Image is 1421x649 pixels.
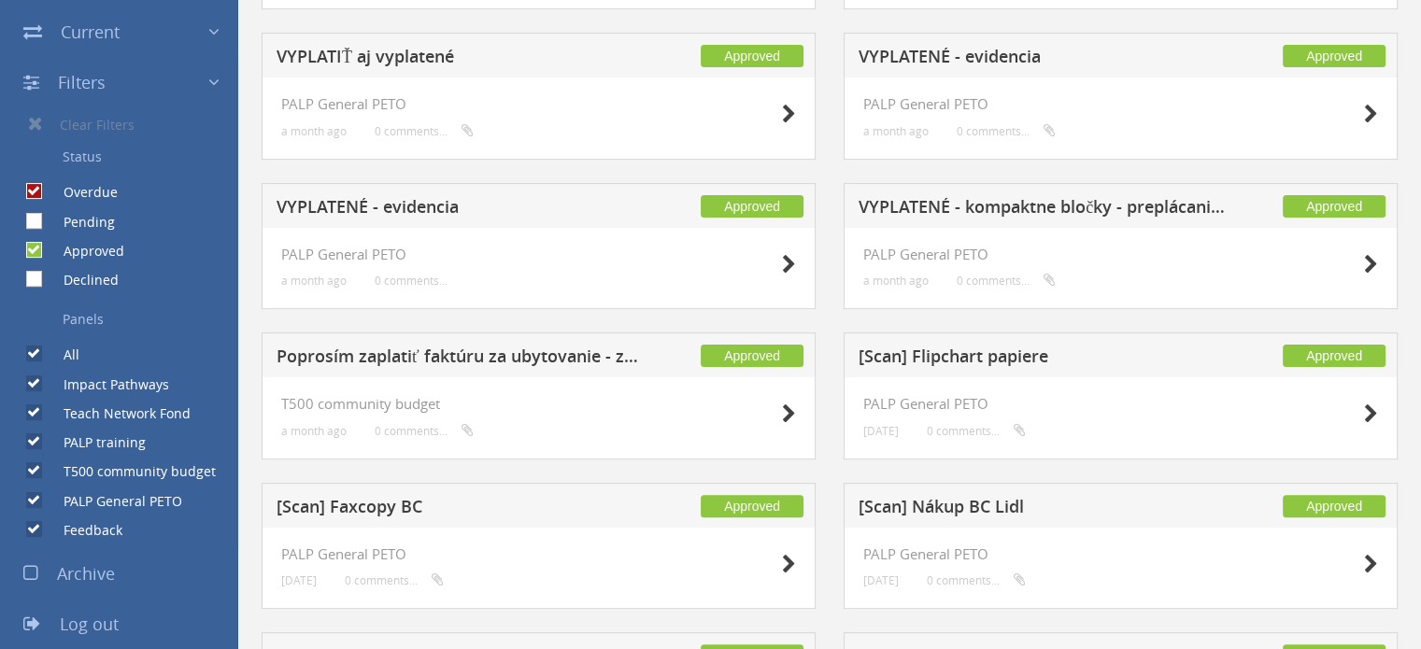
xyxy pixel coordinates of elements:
a: Clear Filters [14,107,238,141]
label: Approved [45,242,124,261]
small: 0 comments... [957,274,1056,288]
h4: PALP General PETO [863,396,1378,412]
span: Approved [1283,45,1385,67]
span: Current [61,21,120,43]
label: Impact Pathways [45,375,169,394]
span: Approved [701,45,803,67]
label: Feedback [45,521,122,540]
h5: VYPLATENÉ - kompaktne bločky - preplácanie, faktúry [859,198,1226,221]
h5: [Scan] Faxcopy BC [277,498,644,521]
small: 0 comments... [345,573,444,587]
h5: VYPLATENÉ - evidencia [859,48,1226,71]
label: Declined [45,271,119,289]
span: Filters [58,71,106,93]
small: [DATE] [863,424,899,438]
span: Approved [701,495,803,517]
h4: PALP General PETO [863,96,1378,112]
a: Panels [14,303,238,335]
small: 0 comments... [375,274,448,288]
h4: PALP General PETO [863,247,1378,262]
small: a month ago [281,424,347,438]
span: Approved [701,195,803,218]
label: Teach Network Fond [45,404,191,423]
label: PALP training [45,433,146,452]
label: All [45,346,79,364]
h5: [Scan] Nákup BC Lidl [859,498,1226,521]
span: Approved [1283,345,1385,367]
label: PALP General PETO [45,492,182,511]
span: Archive [57,562,115,585]
h5: [Scan] Flipchart papiere [859,347,1226,371]
small: 0 comments... [957,124,1056,138]
small: a month ago [863,124,929,138]
label: Overdue [45,183,118,202]
label: Pending [45,213,115,232]
small: 0 comments... [927,573,1026,587]
span: Log out [60,613,119,635]
span: Approved [1283,495,1385,517]
small: a month ago [281,124,347,138]
h5: VYPLATIŤ aj vyplatené [277,48,644,71]
label: T500 community budget [45,462,216,481]
small: a month ago [281,274,347,288]
small: [DATE] [863,573,899,587]
h4: T500 community budget [281,396,796,412]
h5: VYPLATENÉ - evidencia [277,198,644,221]
a: Status [14,141,238,173]
small: [DATE] [281,573,317,587]
h5: Poprosím zaplatiť faktúru za ubytovanie - záverečná reflexia [277,347,644,371]
h4: PALP General PETO [863,546,1378,562]
small: 0 comments... [375,424,474,438]
span: Approved [701,345,803,367]
small: a month ago [863,274,929,288]
h4: PALP General PETO [281,96,796,112]
h4: PALP General PETO [281,247,796,262]
span: Approved [1283,195,1385,218]
small: 0 comments... [375,124,474,138]
small: 0 comments... [927,424,1026,438]
h4: PALP General PETO [281,546,796,562]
